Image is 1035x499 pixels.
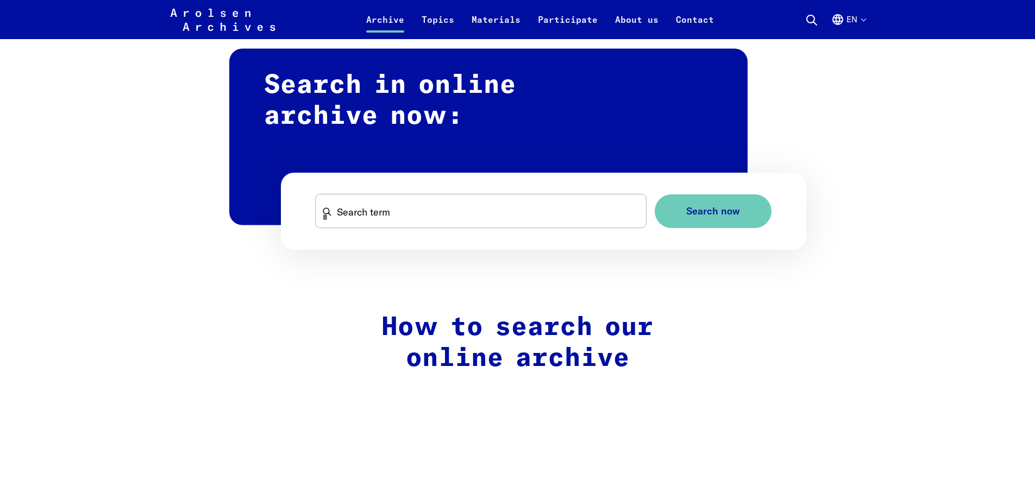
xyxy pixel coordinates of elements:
[357,7,723,33] nav: Primary
[655,194,771,229] button: Search now
[667,13,723,39] a: Contact
[529,13,606,39] a: Participate
[413,13,463,39] a: Topics
[288,312,748,375] h2: How to search our online archive
[686,206,740,217] span: Search now
[606,13,667,39] a: About us
[831,13,865,39] button: English, language selection
[357,13,413,39] a: Archive
[229,48,748,225] h2: Search in online archive now:
[463,13,529,39] a: Materials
